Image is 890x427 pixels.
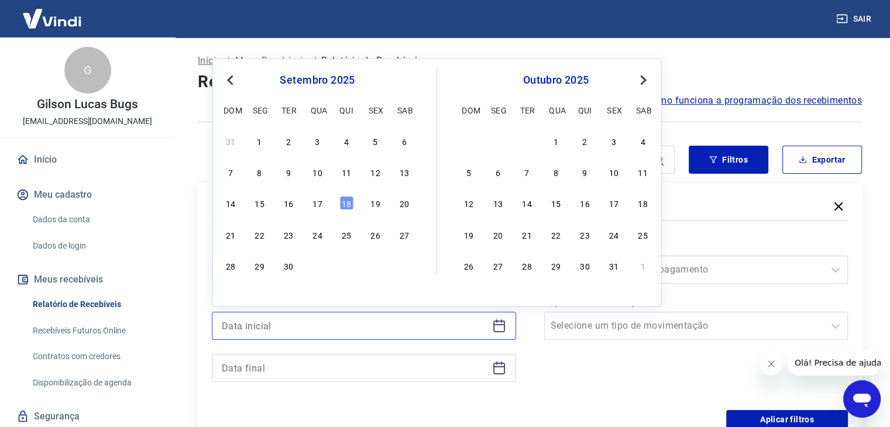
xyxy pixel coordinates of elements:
div: Choose quinta-feira, 11 de setembro de 2025 [339,165,353,179]
div: Choose quarta-feira, 1 de outubro de 2025 [549,134,563,148]
label: Forma de Pagamento [547,239,846,253]
div: Choose segunda-feira, 1 de setembro de 2025 [253,134,267,148]
button: Meu cadastro [14,182,161,208]
div: Choose sábado, 6 de setembro de 2025 [397,134,411,148]
div: month 2025-09 [222,132,413,274]
div: outubro 2025 [461,73,652,87]
div: Choose quarta-feira, 10 de setembro de 2025 [310,165,324,179]
a: Contratos com credores [28,345,161,369]
div: Choose domingo, 12 de outubro de 2025 [462,196,476,210]
div: Choose terça-feira, 21 de outubro de 2025 [520,228,534,242]
div: Choose terça-feira, 30 de setembro de 2025 [281,259,295,273]
p: Meus Recebíveis [235,54,308,68]
div: Choose sexta-feira, 10 de outubro de 2025 [607,165,621,179]
div: Choose terça-feira, 2 de setembro de 2025 [281,134,295,148]
div: Choose quarta-feira, 3 de setembro de 2025 [310,134,324,148]
div: Choose segunda-feira, 15 de setembro de 2025 [253,196,267,210]
div: Choose sexta-feira, 3 de outubro de 2025 [368,259,382,273]
h4: Relatório de Recebíveis [198,70,862,94]
div: Choose quarta-feira, 15 de outubro de 2025 [549,196,563,210]
div: Choose domingo, 28 de setembro de 2025 [462,134,476,148]
div: sab [397,103,411,117]
input: Data inicial [222,317,487,335]
div: Choose terça-feira, 9 de setembro de 2025 [281,165,295,179]
a: Dados de login [28,234,161,258]
div: Choose quinta-feira, 25 de setembro de 2025 [339,228,353,242]
div: Choose quinta-feira, 9 de outubro de 2025 [578,165,592,179]
a: Início [14,147,161,173]
div: Choose segunda-feira, 29 de setembro de 2025 [491,134,505,148]
div: Choose domingo, 28 de setembro de 2025 [224,259,238,273]
div: sab [636,103,650,117]
a: Relatório de Recebíveis [28,292,161,316]
div: Choose quarta-feira, 1 de outubro de 2025 [310,259,324,273]
div: Choose quinta-feira, 4 de setembro de 2025 [339,134,353,148]
div: Choose quinta-feira, 30 de outubro de 2025 [578,259,592,273]
div: Choose quinta-feira, 23 de outubro de 2025 [578,228,592,242]
div: Choose quarta-feira, 22 de outubro de 2025 [549,228,563,242]
div: ter [520,103,534,117]
div: Choose domingo, 26 de outubro de 2025 [462,259,476,273]
div: Choose quarta-feira, 24 de setembro de 2025 [310,228,324,242]
div: dom [224,103,238,117]
div: qui [578,103,592,117]
div: Choose sábado, 4 de outubro de 2025 [636,134,650,148]
div: Choose segunda-feira, 29 de setembro de 2025 [253,259,267,273]
span: Olá! Precisa de ajuda? [7,8,98,18]
div: Choose sexta-feira, 26 de setembro de 2025 [368,228,382,242]
div: Choose sexta-feira, 5 de setembro de 2025 [368,134,382,148]
div: Choose segunda-feira, 8 de setembro de 2025 [253,165,267,179]
a: Recebíveis Futuros Online [28,319,161,343]
div: Choose segunda-feira, 13 de outubro de 2025 [491,196,505,210]
div: Choose sábado, 20 de setembro de 2025 [397,196,411,210]
div: qua [549,103,563,117]
div: sex [607,103,621,117]
div: Choose domingo, 7 de setembro de 2025 [224,165,238,179]
div: Choose domingo, 19 de outubro de 2025 [462,228,476,242]
div: Choose sexta-feira, 24 de outubro de 2025 [607,228,621,242]
div: Choose domingo, 14 de setembro de 2025 [224,196,238,210]
label: Tipo de Movimentação [547,295,846,309]
div: Choose domingo, 21 de setembro de 2025 [224,228,238,242]
div: Choose terça-feira, 28 de outubro de 2025 [520,259,534,273]
img: Vindi [14,1,90,36]
div: Choose terça-feira, 30 de setembro de 2025 [520,134,534,148]
div: Choose sábado, 13 de setembro de 2025 [397,165,411,179]
div: Choose quinta-feira, 16 de outubro de 2025 [578,196,592,210]
div: Choose sábado, 11 de outubro de 2025 [636,165,650,179]
div: Choose domingo, 5 de outubro de 2025 [462,165,476,179]
div: seg [491,103,505,117]
div: Choose terça-feira, 16 de setembro de 2025 [281,196,295,210]
div: ter [281,103,295,117]
div: Choose terça-feira, 14 de outubro de 2025 [520,196,534,210]
div: seg [253,103,267,117]
div: Choose segunda-feira, 6 de outubro de 2025 [491,165,505,179]
button: Previous Month [223,73,237,87]
div: Choose sábado, 18 de outubro de 2025 [636,196,650,210]
button: Meus recebíveis [14,267,161,292]
iframe: Mensagem da empresa [788,350,881,376]
div: sex [368,103,382,117]
p: / [226,54,230,68]
div: G [64,47,111,94]
p: Relatório de Recebíveis [321,54,422,68]
div: Choose quarta-feira, 17 de setembro de 2025 [310,196,324,210]
div: Choose terça-feira, 23 de setembro de 2025 [281,228,295,242]
div: Choose segunda-feira, 20 de outubro de 2025 [491,228,505,242]
div: Choose terça-feira, 7 de outubro de 2025 [520,165,534,179]
a: Início [198,54,221,68]
div: Choose quinta-feira, 2 de outubro de 2025 [578,134,592,148]
div: Choose sábado, 25 de outubro de 2025 [636,228,650,242]
iframe: Fechar mensagem [760,352,783,376]
div: Choose sexta-feira, 19 de setembro de 2025 [368,196,382,210]
a: Saiba como funciona a programação dos recebimentos [620,94,862,108]
button: Exportar [782,146,862,174]
div: qua [310,103,324,117]
button: Next Month [636,73,650,87]
div: Choose segunda-feira, 22 de setembro de 2025 [253,228,267,242]
div: month 2025-10 [461,132,652,274]
a: Disponibilização de agenda [28,371,161,395]
div: Choose sábado, 1 de novembro de 2025 [636,259,650,273]
div: Choose sábado, 27 de setembro de 2025 [397,228,411,242]
div: Choose sexta-feira, 17 de outubro de 2025 [607,196,621,210]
